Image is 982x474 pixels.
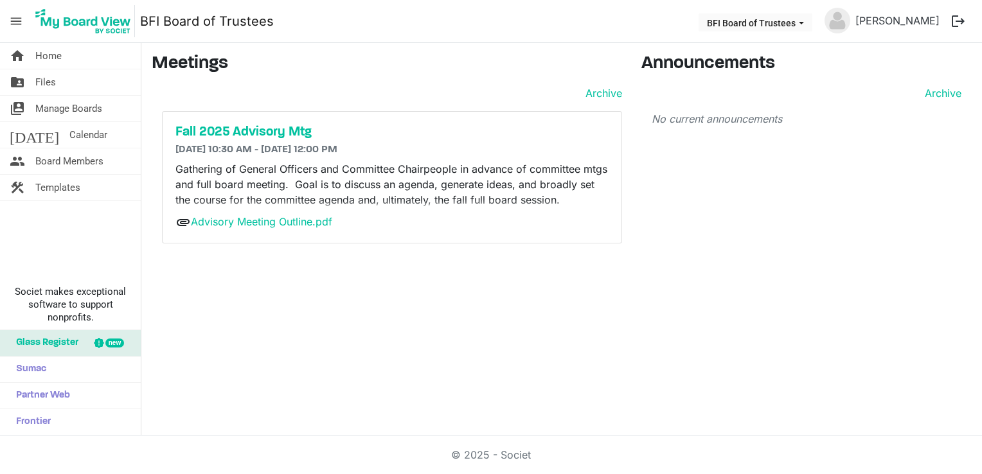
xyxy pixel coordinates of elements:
span: Files [35,69,56,95]
span: attachment [175,215,191,230]
span: Frontier [10,409,51,435]
span: Home [35,43,62,69]
a: © 2025 - Societ [451,448,531,461]
a: My Board View Logo [31,5,140,37]
span: switch_account [10,96,25,121]
a: Fall 2025 Advisory Mtg [175,125,609,140]
div: new [105,338,124,347]
p: Gathering of General Officers and Committee Chairpeople in advance of committee mtgs and full boa... [175,161,609,207]
button: BFI Board of Trustees dropdownbutton [699,13,812,31]
a: Advisory Meeting Outline.pdf [191,215,332,228]
a: BFI Board of Trustees [140,8,274,34]
a: [PERSON_NAME] [850,8,945,33]
span: Societ makes exceptional software to support nonprofits. [6,285,135,324]
span: folder_shared [10,69,25,95]
span: Manage Boards [35,96,102,121]
span: Templates [35,175,80,200]
span: Sumac [10,356,46,382]
a: Archive [920,85,961,101]
p: No current announcements [652,111,961,127]
button: logout [945,8,972,35]
span: [DATE] [10,122,59,148]
h3: Announcements [641,53,972,75]
span: Calendar [69,122,107,148]
img: no-profile-picture.svg [825,8,850,33]
span: Board Members [35,148,103,174]
h3: Meetings [152,53,622,75]
span: Glass Register [10,330,78,356]
span: home [10,43,25,69]
a: Archive [580,85,622,101]
span: people [10,148,25,174]
span: Partner Web [10,383,70,408]
span: construction [10,175,25,200]
span: menu [4,9,28,33]
h6: [DATE] 10:30 AM - [DATE] 12:00 PM [175,144,609,156]
img: My Board View Logo [31,5,135,37]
